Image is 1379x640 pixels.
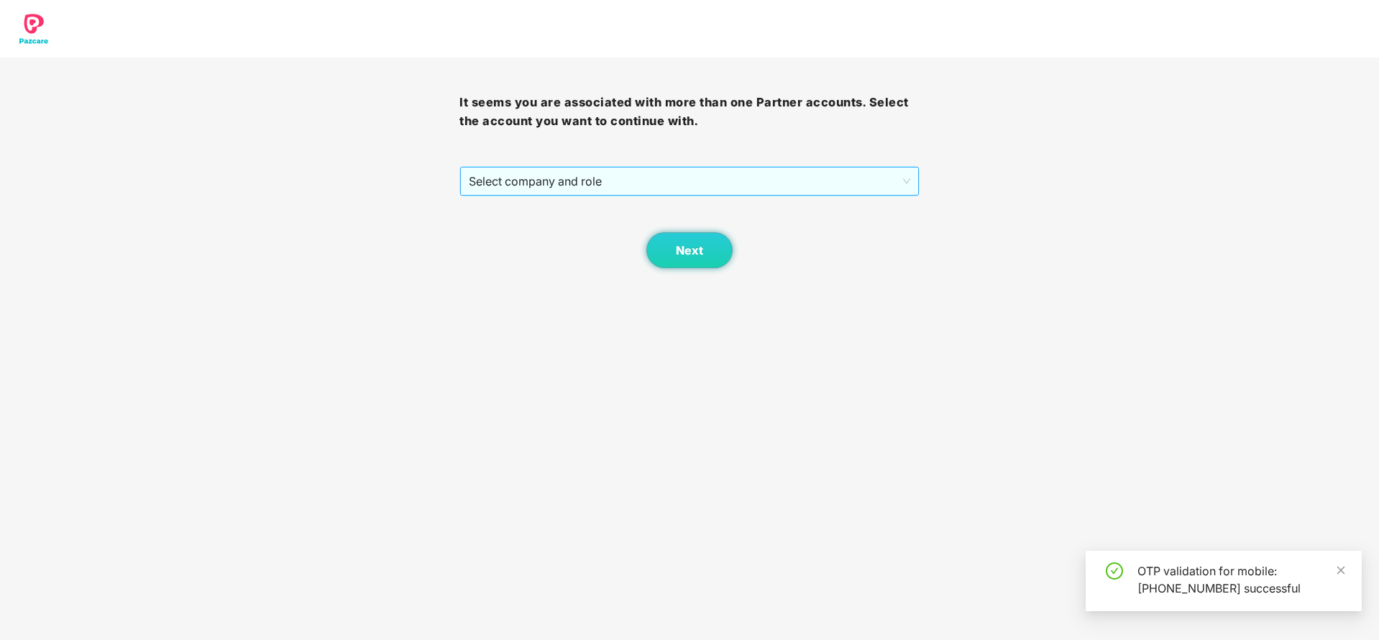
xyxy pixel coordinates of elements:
button: Next [646,232,733,268]
div: OTP validation for mobile: [PHONE_NUMBER] successful [1137,562,1344,597]
h3: It seems you are associated with more than one Partner accounts. Select the account you want to c... [459,93,919,130]
span: Select company and role [469,168,910,195]
span: Next [676,244,703,257]
span: check-circle [1106,562,1123,580]
span: close [1336,565,1346,575]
